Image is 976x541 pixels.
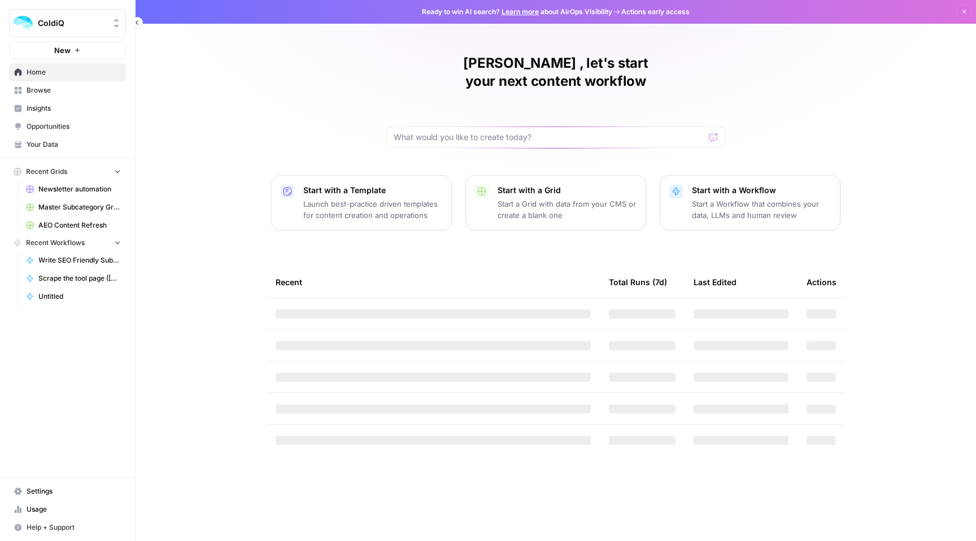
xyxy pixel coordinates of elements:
a: Home [9,63,126,81]
p: Start with a Grid [498,185,637,196]
a: Master Subcategory Grid View (1).csv [21,198,126,216]
button: Workspace: ColdiQ [9,9,126,37]
span: Insights [27,103,121,114]
span: Scrape the tool page ([PERSON_NAME]) [38,273,121,283]
span: Master Subcategory Grid View (1).csv [38,202,121,212]
span: Home [27,67,121,77]
span: Browse [27,85,121,95]
button: Start with a TemplateLaunch best-practice driven templates for content creation and operations [271,175,452,230]
a: Write SEO Friendly Sub-Category Description [21,251,126,269]
a: Settings [9,482,126,500]
span: Your Data [27,139,121,150]
input: What would you like to create today? [394,132,704,143]
button: Start with a WorkflowStart a Workflow that combines your data, LLMs and human review [660,175,840,230]
a: Usage [9,500,126,518]
a: Insights [9,99,126,117]
p: Start with a Template [303,185,442,196]
div: Total Runs (7d) [609,267,667,298]
h1: [PERSON_NAME] , let's start your next content workflow [386,54,725,90]
button: Recent Workflows [9,234,126,251]
p: Start a Workflow that combines your data, LLMs and human review [692,198,831,221]
span: Opportunities [27,121,121,132]
a: Browse [9,81,126,99]
span: Actions early access [621,7,690,17]
a: AEO Content Refresh [21,216,126,234]
div: Recent [276,267,591,298]
a: Untitled [21,287,126,306]
span: Newsletter automation [38,184,121,194]
a: Opportunities [9,117,126,136]
p: Start a Grid with data from your CMS or create a blank one [498,198,637,221]
span: Help + Support [27,522,121,533]
span: Recent Workflows [26,238,85,248]
a: Newsletter automation [21,180,126,198]
a: Learn more [502,7,539,16]
a: Your Data [9,136,126,154]
span: Usage [27,504,121,514]
button: Start with a GridStart a Grid with data from your CMS or create a blank one [465,175,646,230]
div: Actions [807,267,836,298]
button: New [9,42,126,59]
p: Start with a Workflow [692,185,831,196]
a: Scrape the tool page ([PERSON_NAME]) [21,269,126,287]
span: Settings [27,486,121,496]
span: Ready to win AI search? about AirOps Visibility [422,7,612,17]
img: ColdiQ Logo [13,13,33,33]
button: Recent Grids [9,163,126,180]
span: AEO Content Refresh [38,220,121,230]
span: ColdiQ [38,18,106,29]
p: Launch best-practice driven templates for content creation and operations [303,198,442,221]
button: Help + Support [9,518,126,536]
span: Write SEO Friendly Sub-Category Description [38,255,121,265]
span: Untitled [38,291,121,302]
span: Recent Grids [26,167,67,177]
div: Last Edited [694,267,737,298]
span: New [54,45,71,56]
